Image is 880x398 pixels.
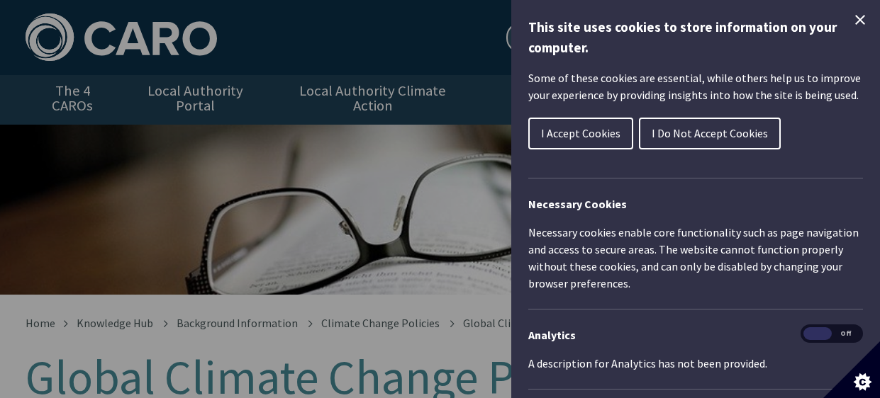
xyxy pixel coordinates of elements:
span: On [803,327,832,341]
h2: Necessary Cookies [528,195,863,212]
span: I Accept Cookies [541,126,620,140]
span: Off [832,327,860,341]
button: I Accept Cookies [528,118,633,149]
span: I Do Not Accept Cookies [652,126,768,140]
p: Some of these cookies are essential, while others help us to improve your experience by providing... [528,69,863,103]
button: Set cookie preferences [823,341,880,398]
button: I Do Not Accept Cookies [639,118,781,149]
h3: Analytics [528,326,863,343]
p: A description for Analytics has not been provided. [528,355,863,372]
p: Necessary cookies enable core functionality such as page navigation and access to secure areas. T... [528,224,863,292]
button: Close Cookie Control [852,11,869,28]
h1: This site uses cookies to store information on your computer. [528,17,863,58]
